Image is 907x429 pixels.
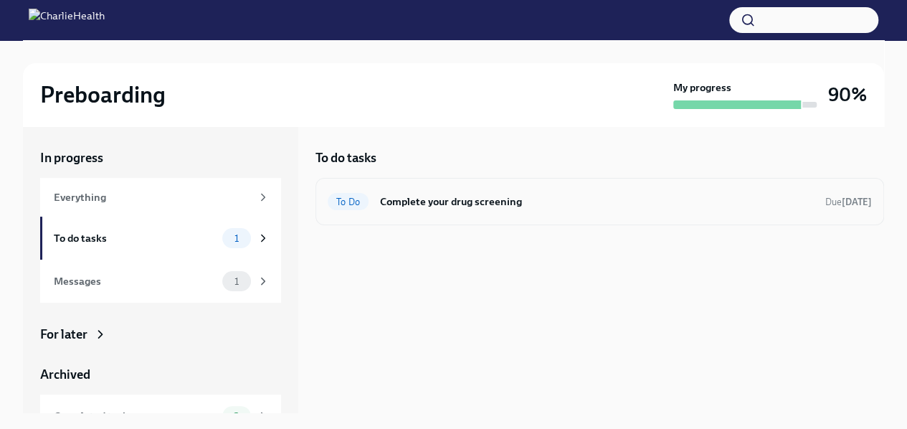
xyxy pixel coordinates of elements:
a: Everything [40,178,281,217]
div: Messages [54,273,217,289]
span: To Do [328,197,369,207]
span: 1 [226,276,247,287]
h6: Complete your drug screening [380,194,814,209]
span: 9 [224,411,248,422]
a: In progress [40,149,281,166]
h2: Preboarding [40,80,166,109]
a: Messages1 [40,260,281,303]
h3: 90% [828,82,867,108]
strong: My progress [673,80,731,95]
strong: [DATE] [842,197,872,207]
h5: To do tasks [315,149,376,166]
div: Everything [54,189,251,205]
div: To do tasks [54,230,217,246]
img: CharlieHealth [29,9,105,32]
span: September 6th, 2025 08:00 [825,195,872,209]
span: 1 [226,233,247,244]
span: Due [825,197,872,207]
a: To do tasks1 [40,217,281,260]
div: For later [40,326,87,343]
div: Completed tasks [54,408,217,424]
a: To DoComplete your drug screeningDue[DATE] [328,190,872,213]
a: For later [40,326,281,343]
a: Archived [40,366,281,383]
